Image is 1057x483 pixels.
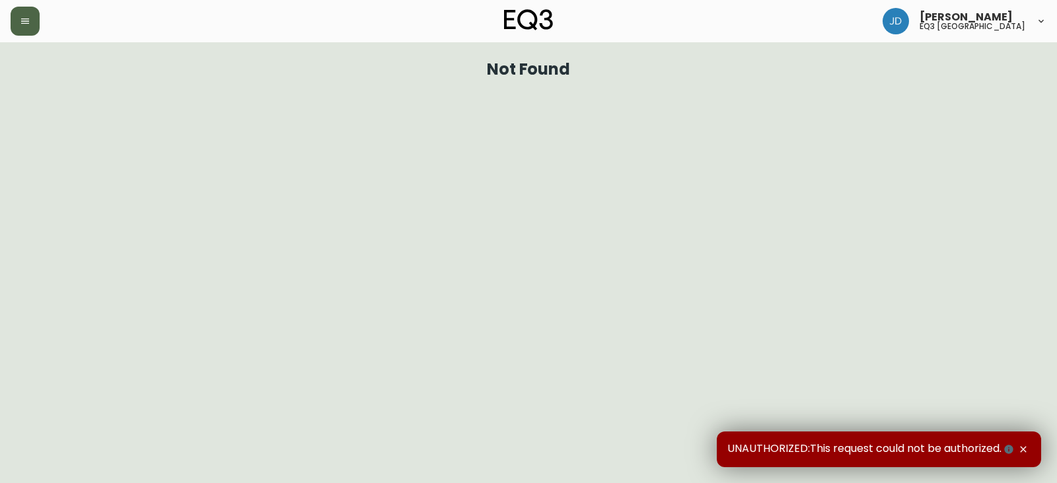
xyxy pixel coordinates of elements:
[727,442,1016,457] span: UNAUTHORIZED:This request could not be authorized.
[487,63,571,75] h1: Not Found
[920,12,1013,22] span: [PERSON_NAME]
[920,22,1025,30] h5: eq3 [GEOGRAPHIC_DATA]
[883,8,909,34] img: 7c567ac048721f22e158fd313f7f0981
[504,9,553,30] img: logo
